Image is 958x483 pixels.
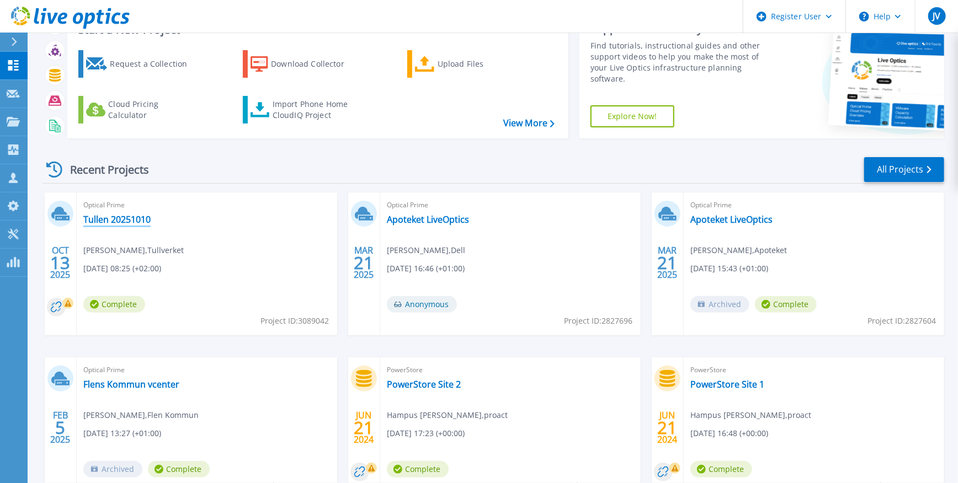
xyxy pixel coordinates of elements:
span: Project ID: 2827604 [867,315,936,327]
span: [PERSON_NAME] , Dell [387,244,465,256]
span: Anonymous [387,296,457,313]
a: View More [503,118,555,128]
span: [DATE] 16:48 (+00:00) [690,427,768,439]
div: JUN 2024 [353,407,374,448]
div: Upload Files [438,53,526,75]
a: Explore Now! [590,105,674,127]
span: Optical Prime [83,199,331,211]
div: Request a Collection [110,53,198,75]
span: [DATE] 16:46 (+01:00) [387,262,465,275]
a: PowerStore Site 2 [387,379,461,390]
span: Complete [755,296,817,313]
div: Find tutorials, instructional guides and other support videos to help you make the most of your L... [590,40,775,84]
span: Complete [690,461,752,477]
span: [DATE] 08:25 (+02:00) [83,262,161,275]
div: OCT 2025 [50,243,71,283]
div: MAR 2025 [657,243,678,283]
span: [DATE] 13:27 (+01:00) [83,427,161,439]
div: Cloud Pricing Calculator [108,99,196,121]
a: Cloud Pricing Calculator [78,96,201,124]
span: [PERSON_NAME] , Flen Kommun [83,409,199,421]
span: 21 [354,423,374,432]
div: Download Collector [271,53,359,75]
span: PowerStore [387,364,634,376]
span: Optical Prime [387,199,634,211]
span: 13 [50,258,70,267]
span: 5 [55,423,65,432]
a: Flens Kommun vcenter [83,379,179,390]
a: Download Collector [243,50,366,78]
span: Optical Prime [83,364,331,376]
div: Recent Projects [42,156,164,183]
div: FEB 2025 [50,407,71,448]
div: Import Phone Home CloudIQ Project [273,99,359,121]
span: Complete [387,461,449,477]
span: 21 [657,423,677,432]
a: Apoteket LiveOptics [690,214,773,225]
a: Tullen 20251010 [83,214,151,225]
span: [DATE] 17:23 (+00:00) [387,427,465,439]
span: Archived [83,461,142,477]
span: JV [933,12,940,20]
span: Optical Prime [690,199,938,211]
span: [PERSON_NAME] , Tullverket [83,244,184,256]
span: 21 [657,258,677,267]
span: Project ID: 3089042 [260,315,329,327]
span: Archived [690,296,749,313]
span: Complete [83,296,145,313]
h3: Start a New Project [78,24,554,36]
span: [DATE] 15:43 (+01:00) [690,262,768,275]
span: 21 [354,258,374,267]
span: Hampus [PERSON_NAME] , proact [387,409,508,421]
a: Request a Collection [78,50,201,78]
a: PowerStore Site 1 [690,379,764,390]
div: JUN 2024 [657,407,678,448]
span: [PERSON_NAME] , Apoteket [690,244,787,256]
a: Upload Files [407,50,530,78]
a: All Projects [864,157,944,182]
span: PowerStore [690,364,938,376]
span: Hampus [PERSON_NAME] , proact [690,409,811,421]
span: Project ID: 2827696 [564,315,632,327]
a: Apoteket LiveOptics [387,214,469,225]
span: Complete [148,461,210,477]
div: MAR 2025 [353,243,374,283]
